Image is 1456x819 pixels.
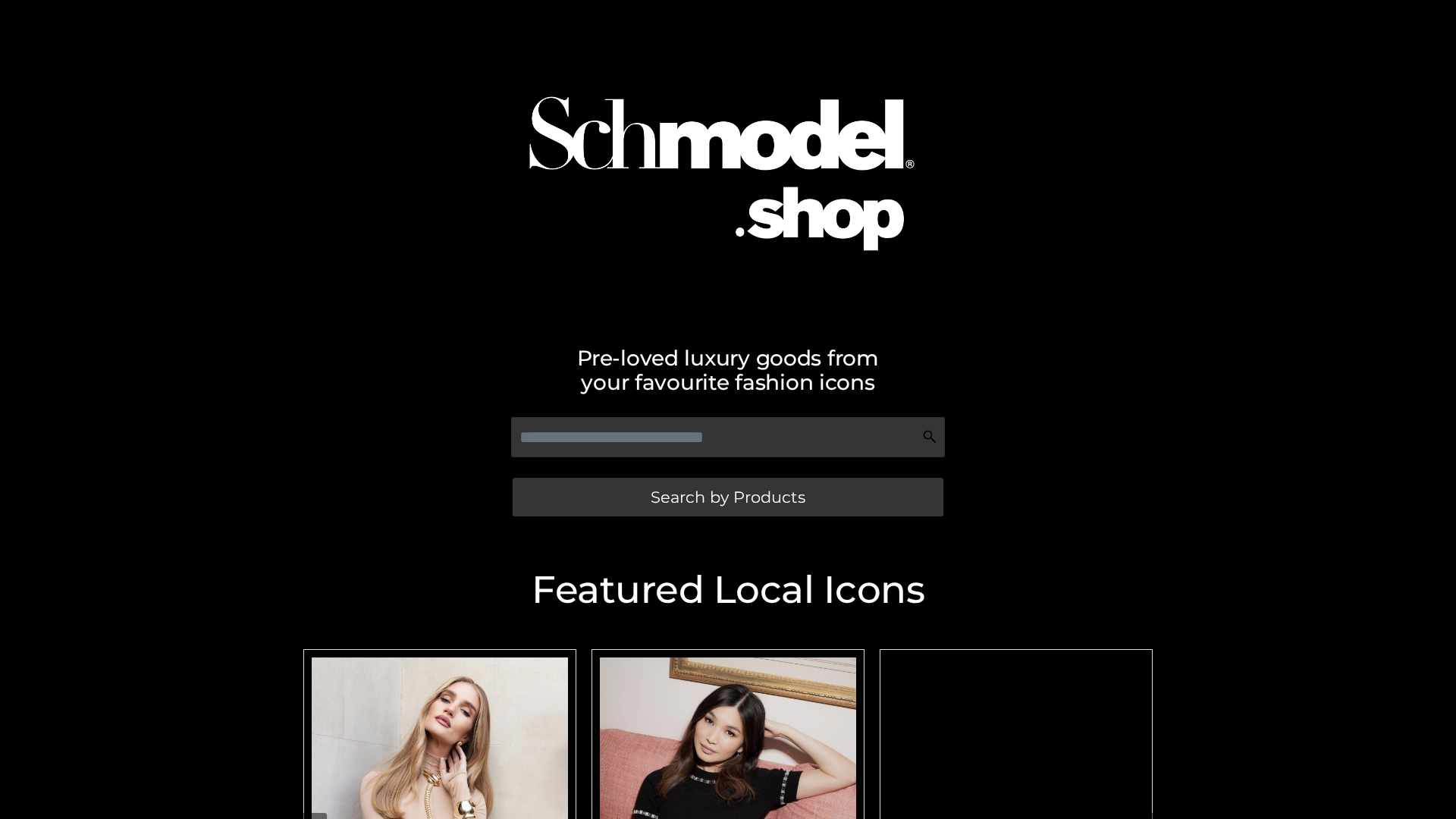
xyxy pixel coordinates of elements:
[296,571,1160,609] h2: Featured Local Icons​
[296,346,1160,394] h2: Pre-loved luxury goods from your favourite fashion icons
[513,478,943,516] a: Search by Products
[651,489,805,505] span: Search by Products
[922,429,937,444] img: Search Icon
